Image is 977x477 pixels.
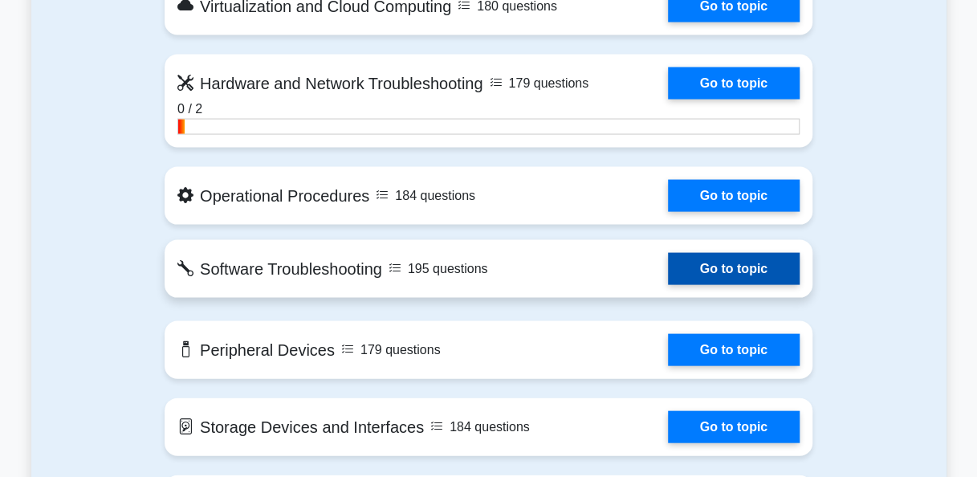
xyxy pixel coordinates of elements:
[668,253,800,285] a: Go to topic
[668,67,800,100] a: Go to topic
[668,334,800,366] a: Go to topic
[668,180,800,212] a: Go to topic
[668,411,800,443] a: Go to topic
